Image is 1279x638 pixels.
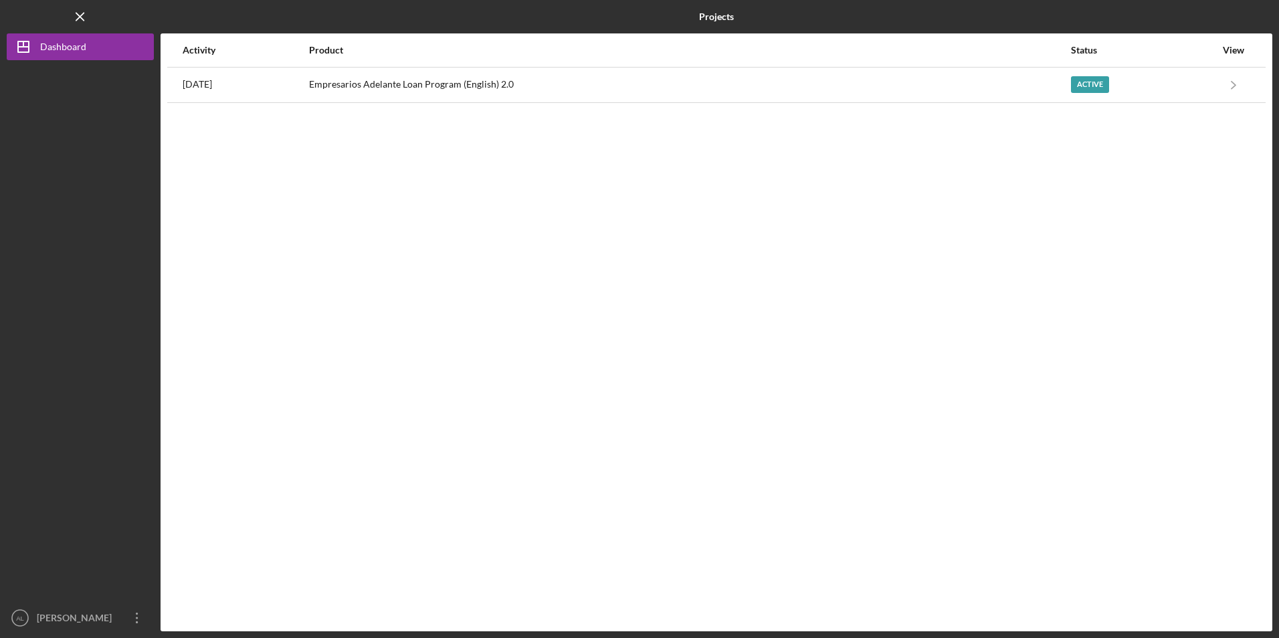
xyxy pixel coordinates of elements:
div: Product [309,45,1070,56]
text: AL [16,615,24,622]
button: Dashboard [7,33,154,60]
div: View [1217,45,1250,56]
button: AL[PERSON_NAME] [7,605,154,631]
b: Projects [699,11,734,22]
div: Active [1071,76,1109,93]
time: 2025-10-09 23:19 [183,79,212,90]
div: Empresarios Adelante Loan Program (English) 2.0 [309,68,1070,102]
div: [PERSON_NAME] [33,605,120,635]
div: Activity [183,45,308,56]
div: Status [1071,45,1215,56]
div: Dashboard [40,33,86,64]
